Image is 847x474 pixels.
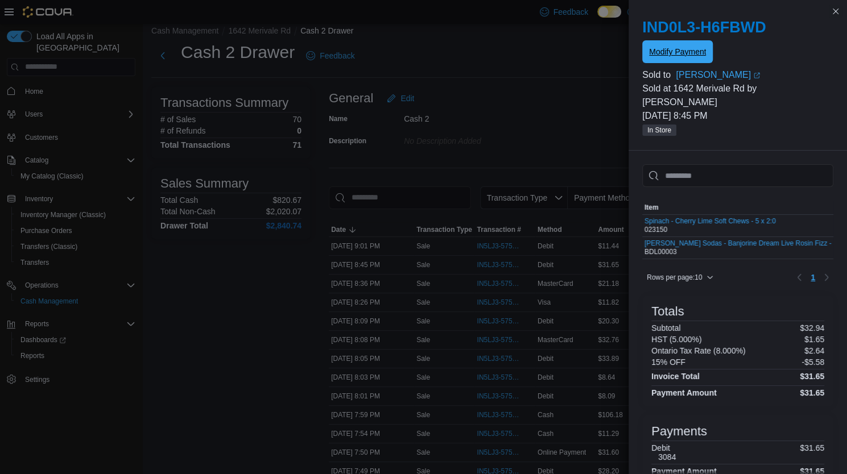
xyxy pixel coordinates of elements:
[651,335,701,344] h6: HST (5.000%)
[800,372,824,381] h4: $31.65
[651,305,684,318] h3: Totals
[644,203,659,212] span: Item
[642,271,718,284] button: Rows per page:10
[644,217,776,225] button: Spinach - Cherry Lime Soft Chews - 5 x 2:0
[800,388,824,397] h4: $31.65
[801,357,824,367] p: -$5.58
[806,268,820,286] button: Page 1 of 1
[651,357,685,367] h6: 15% OFF
[649,46,706,57] span: Modify Payment
[647,273,702,282] span: Rows per page : 10
[651,323,680,332] h6: Subtotal
[642,124,676,136] span: In Store
[642,164,833,187] input: This is a search bar. As you type, the results lower in the page will automatically filter.
[792,268,833,286] nav: Pagination for table: MemoryTable from EuiInMemoryTable
[811,272,815,283] span: 1
[651,443,676,452] h6: Debit
[820,271,833,284] button: Next page
[676,68,833,82] a: [PERSON_NAME]External link
[644,217,776,234] div: 023150
[651,346,746,355] h6: Ontario Tax Rate (8.000%)
[829,5,842,18] button: Close this dialog
[753,72,760,79] svg: External link
[804,346,824,355] p: $2.64
[800,443,824,461] p: $31.65
[642,40,713,63] button: Modify Payment
[792,271,806,284] button: Previous page
[642,82,833,109] p: Sold at 1642 Merivale Rd by [PERSON_NAME]
[658,452,676,461] h6: 3084
[647,125,671,135] span: In Store
[804,335,824,344] p: $1.65
[651,372,700,381] h4: Invoice Total
[642,109,833,123] p: [DATE] 8:45 PM
[651,425,707,438] h3: Payments
[642,68,674,82] div: Sold to
[800,323,824,332] p: $32.94
[806,268,820,286] ul: Pagination for table: MemoryTable from EuiInMemoryTable
[642,18,833,36] h2: IND0L3-H6FBWD
[651,388,717,397] h4: Payment Amount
